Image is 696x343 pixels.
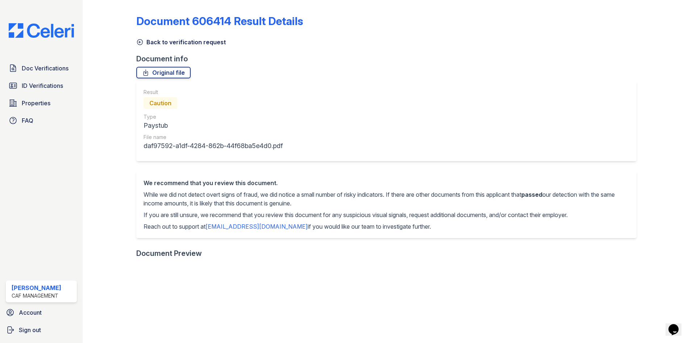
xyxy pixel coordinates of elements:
div: Type [144,113,283,121]
div: Caution [144,97,177,109]
iframe: chat widget [666,314,689,336]
span: ID Verifications [22,81,63,90]
span: Properties [22,99,50,107]
a: ID Verifications [6,78,77,93]
a: Original file [136,67,191,78]
p: While we did not detect overt signs of fraud, we did notice a small number of risky indicators. I... [144,190,629,208]
a: Doc Verifications [6,61,77,75]
span: FAQ [22,116,33,125]
a: Back to verification request [136,38,226,46]
a: FAQ [6,113,77,128]
p: Reach out to support at if you would like our team to investigate further. [144,222,629,231]
div: Document info [136,54,642,64]
div: Paystub [144,121,283,131]
span: Account [19,308,42,317]
span: Sign out [19,326,41,334]
div: File name [144,134,283,141]
div: daf97592-a1df-4284-862b-44f68ba5e4d0.pdf [144,141,283,151]
a: [EMAIL_ADDRESS][DOMAIN_NAME] [206,223,308,230]
div: CAF Management [12,292,61,299]
img: CE_Logo_Blue-a8612792a0a2168367f1c8372b55b34899dd931a85d93a1a3d3e32e68fde9ad4.png [3,23,80,38]
a: Account [3,305,80,320]
a: Document 606414 Result Details [136,15,303,28]
p: If you are still unsure, we recommend that you review this document for any suspicious visual sig... [144,211,629,219]
div: [PERSON_NAME] [12,283,61,292]
a: Sign out [3,323,80,337]
a: Properties [6,96,77,110]
div: Document Preview [136,248,202,258]
div: We recommend that you review this document. [144,179,629,187]
span: passed [521,191,542,198]
span: Doc Verifications [22,64,69,73]
div: Result [144,89,283,96]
